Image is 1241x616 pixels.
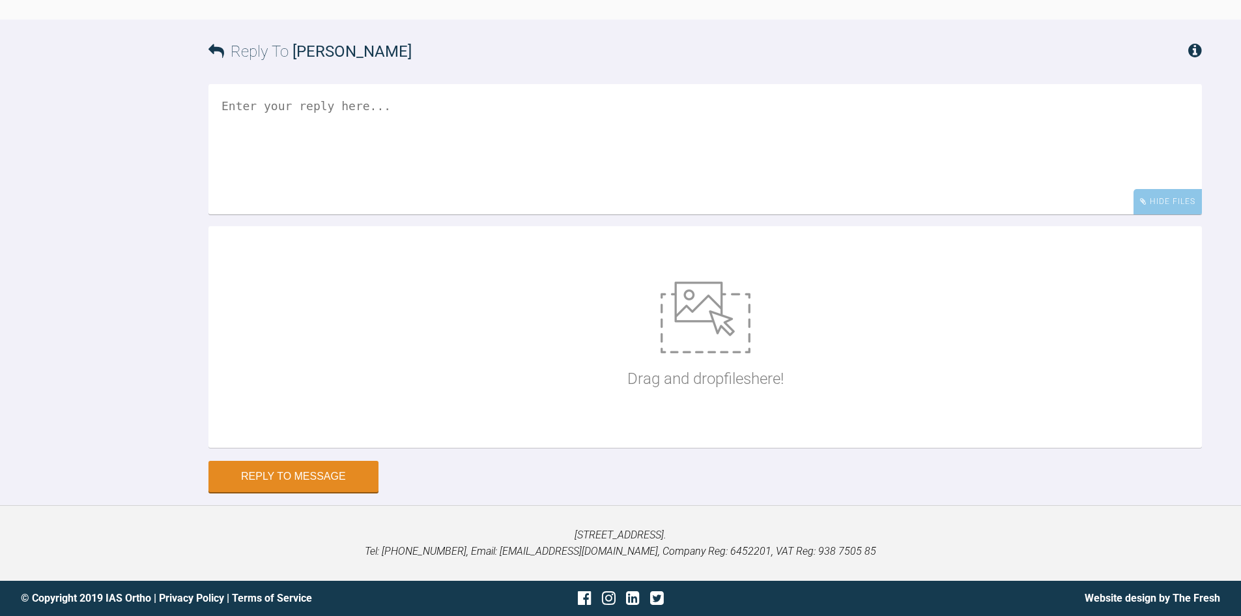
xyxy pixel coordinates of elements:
p: [STREET_ADDRESS]. Tel: [PHONE_NUMBER], Email: [EMAIL_ADDRESS][DOMAIN_NAME], Company Reg: 6452201,... [21,527,1220,560]
a: Privacy Policy [159,592,224,604]
div: © Copyright 2019 IAS Ortho | | [21,590,421,607]
p: Drag and drop files here! [627,366,784,391]
a: Website design by The Fresh [1085,592,1220,604]
h3: Reply To [208,39,412,64]
a: Terms of Service [232,592,312,604]
div: Hide Files [1134,189,1202,214]
span: [PERSON_NAME] [292,42,412,61]
button: Reply to Message [208,461,378,492]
